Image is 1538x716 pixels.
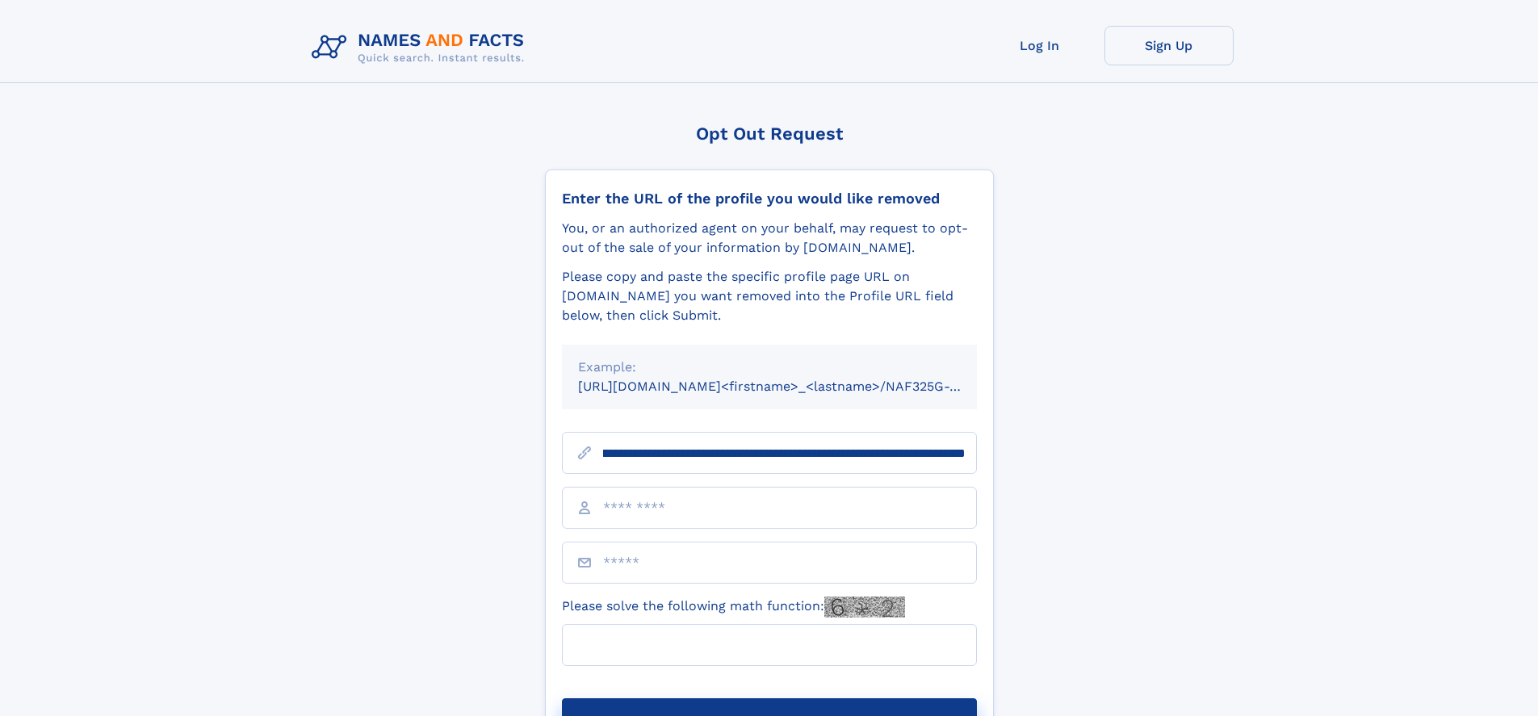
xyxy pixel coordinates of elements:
[562,190,977,207] div: Enter the URL of the profile you would like removed
[562,597,905,618] label: Please solve the following math function:
[562,219,977,258] div: You, or an authorized agent on your behalf, may request to opt-out of the sale of your informatio...
[578,379,1008,394] small: [URL][DOMAIN_NAME]<firstname>_<lastname>/NAF325G-xxxxxxxx
[562,267,977,325] div: Please copy and paste the specific profile page URL on [DOMAIN_NAME] you want removed into the Pr...
[545,124,994,144] div: Opt Out Request
[578,358,961,377] div: Example:
[975,26,1104,65] a: Log In
[305,26,538,69] img: Logo Names and Facts
[1104,26,1234,65] a: Sign Up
